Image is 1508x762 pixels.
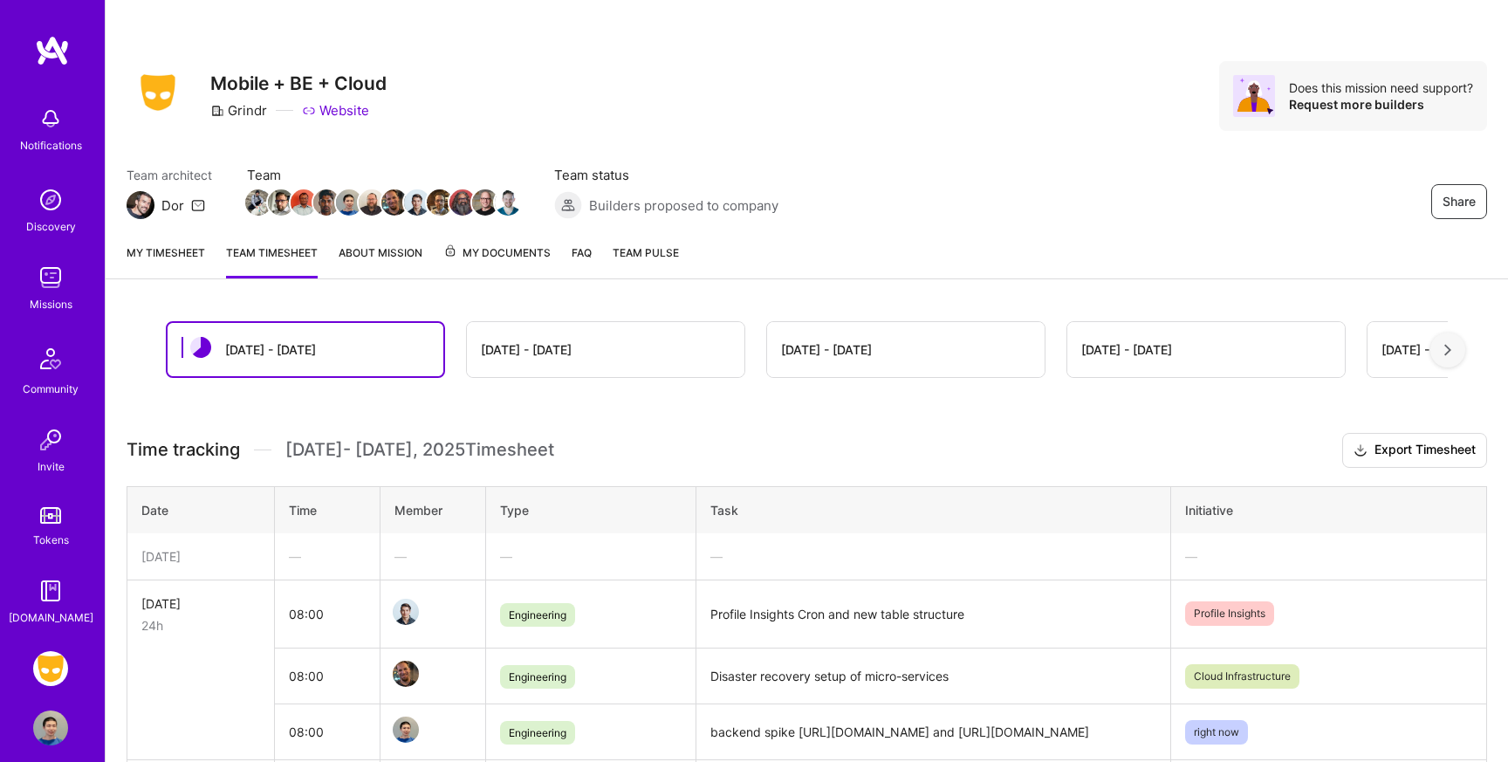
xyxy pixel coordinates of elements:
div: [DATE] - [DATE] [1381,340,1472,359]
span: Engineering [500,721,575,745]
img: Team Member Avatar [393,717,419,743]
img: Grindr: Mobile + BE + Cloud [33,651,68,686]
img: teamwork [33,260,68,295]
a: Team Member Avatar [383,188,406,217]
div: Request more builders [1289,96,1473,113]
span: Profile Insights [1185,601,1274,626]
div: Grindr [210,101,267,120]
a: Team Member Avatar [474,188,497,217]
div: [DATE] [141,547,260,566]
img: Team Member Avatar [268,189,294,216]
img: tokens [40,507,61,524]
img: Team Member Avatar [313,189,339,216]
td: Profile Insights Cron and new table structure [696,580,1170,649]
img: Team Member Avatar [381,189,408,216]
div: — [710,547,1155,566]
div: [DOMAIN_NAME] [9,608,93,627]
a: My Documents [443,244,551,278]
img: logo [35,35,70,66]
span: Team [247,166,519,184]
img: Team Member Avatar [393,661,419,687]
span: Team Pulse [613,246,679,259]
div: [DATE] - [DATE] [781,340,872,359]
th: Date [127,486,275,533]
img: Team Member Avatar [359,189,385,216]
img: Builders proposed to company [554,191,582,219]
img: User Avatar [33,711,68,745]
img: status icon [190,337,211,358]
a: Team Member Avatar [292,188,315,217]
th: Initiative [1170,486,1486,533]
span: [DATE] - [DATE] , 2025 Timesheet [285,439,554,461]
div: Community [23,380,79,398]
span: Cloud Infrastructure [1185,664,1299,689]
span: Engineering [500,603,575,627]
div: — [500,547,682,566]
a: Team Pulse [613,244,679,278]
button: Export Timesheet [1342,433,1487,468]
img: Company Logo [127,69,189,116]
div: [DATE] - [DATE] [1081,340,1172,359]
img: Community [30,338,72,380]
img: right [1444,344,1451,356]
a: Team Member Avatar [428,188,451,217]
span: Engineering [500,665,575,689]
div: [DATE] [141,594,260,613]
a: Team Member Avatar [497,188,519,217]
button: Share [1431,184,1487,219]
span: right now [1185,720,1248,745]
img: Team Member Avatar [449,189,476,216]
div: Invite [38,457,65,476]
div: Notifications [20,136,82,154]
img: Team Member Avatar [291,189,317,216]
a: Team Member Avatar [270,188,292,217]
i: icon Download [1354,442,1367,460]
img: Invite [33,422,68,457]
td: 08:00 [275,704,380,760]
h3: Mobile + BE + Cloud [210,72,387,94]
div: Missions [30,295,72,313]
span: My Documents [443,244,551,263]
th: Member [380,486,485,533]
img: guide book [33,573,68,608]
img: Team Member Avatar [404,189,430,216]
img: Team Member Avatar [472,189,498,216]
div: [DATE] - [DATE] [225,340,316,359]
a: About Mission [339,244,422,278]
img: Avatar [1233,75,1275,117]
a: Team timesheet [226,244,318,278]
a: Grindr: Mobile + BE + Cloud [29,651,72,686]
td: Disaster recovery setup of micro-services [696,649,1170,704]
a: User Avatar [29,711,72,745]
span: Builders proposed to company [589,196,778,215]
td: backend spike [URL][DOMAIN_NAME] and [URL][DOMAIN_NAME] [696,704,1170,760]
a: Team Member Avatar [394,715,417,745]
span: Time tracking [127,439,240,461]
div: — [394,547,471,566]
td: 08:00 [275,580,380,649]
img: Team Member Avatar [336,189,362,216]
span: Team status [554,166,778,184]
a: Team Member Avatar [360,188,383,217]
div: Tokens [33,531,69,549]
span: Team architect [127,166,212,184]
a: Team Member Avatar [247,188,270,217]
div: — [289,547,366,566]
div: Does this mission need support? [1289,79,1473,96]
div: Discovery [26,217,76,236]
i: icon Mail [191,198,205,212]
i: icon CompanyGray [210,104,224,118]
img: Team Member Avatar [495,189,521,216]
a: Team Member Avatar [451,188,474,217]
a: FAQ [572,244,592,278]
div: — [1185,547,1472,566]
a: Team Member Avatar [338,188,360,217]
span: Share [1443,193,1476,210]
td: 08:00 [275,649,380,704]
a: Team Member Avatar [394,597,417,627]
img: Team Member Avatar [245,189,271,216]
th: Task [696,486,1170,533]
th: Time [275,486,380,533]
img: discovery [33,182,68,217]
a: Team Member Avatar [394,659,417,689]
